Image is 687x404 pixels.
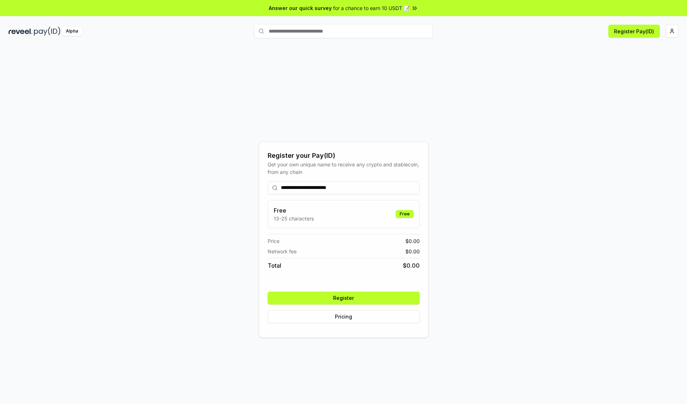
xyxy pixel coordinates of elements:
[396,210,414,218] div: Free
[268,292,420,305] button: Register
[34,27,60,36] img: pay_id
[274,206,314,215] h3: Free
[608,25,660,38] button: Register Pay(ID)
[268,261,281,270] span: Total
[62,27,82,36] div: Alpha
[9,27,33,36] img: reveel_dark
[405,248,420,255] span: $ 0.00
[268,161,420,176] div: Get your own unique name to receive any crypto and stablecoin, from any chain
[274,215,314,222] p: 13-25 characters
[403,261,420,270] span: $ 0.00
[268,237,279,245] span: Price
[405,237,420,245] span: $ 0.00
[268,248,297,255] span: Network fee
[268,151,420,161] div: Register your Pay(ID)
[268,310,420,323] button: Pricing
[333,4,410,12] span: for a chance to earn 10 USDT 📝
[269,4,332,12] span: Answer our quick survey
